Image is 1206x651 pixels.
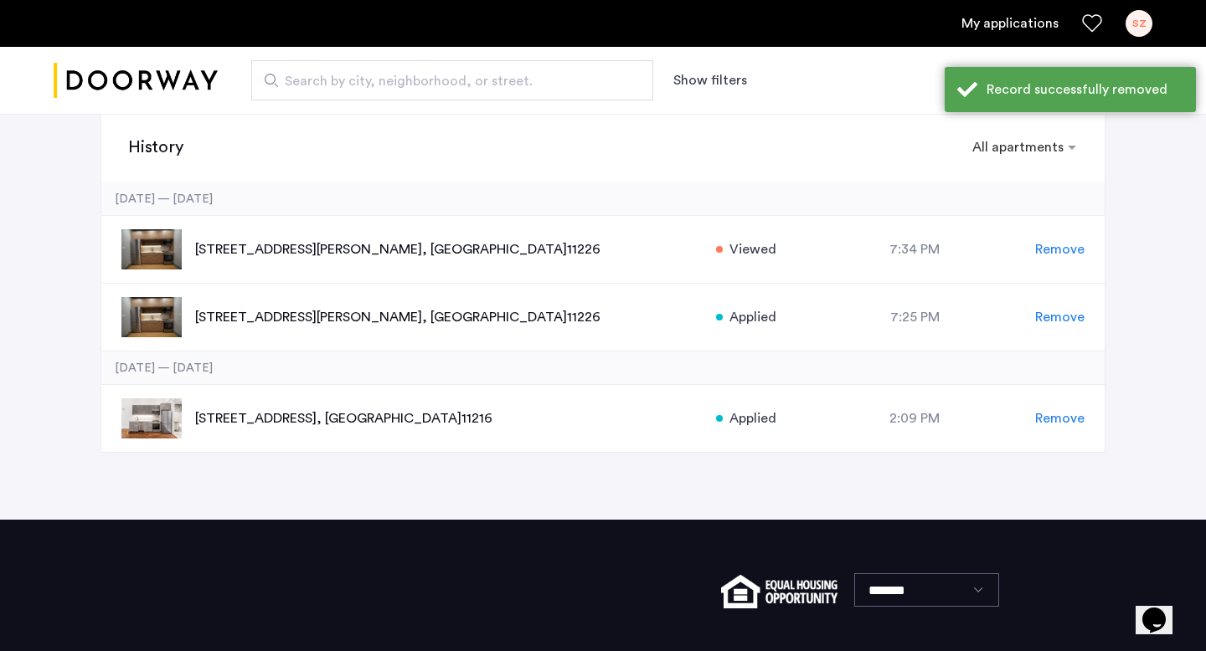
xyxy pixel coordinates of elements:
img: apartment [121,398,182,438]
p: [STREET_ADDRESS][PERSON_NAME] 11226 [195,307,698,327]
div: 2:09 PM [795,408,1036,428]
span: , [GEOGRAPHIC_DATA] [422,243,567,256]
img: apartment [121,297,182,337]
img: apartment [121,229,182,269]
span: Applied [729,307,776,327]
div: [DATE] — [DATE] [101,182,1105,216]
span: Viewed [729,239,776,259]
span: Applied [729,408,776,428]
select: Language select [854,573,999,607]
h3: History [128,136,183,159]
div: Record successfully removed [987,79,1183,100]
img: logo [54,49,218,112]
span: Search by city, neighborhood, or street. [285,71,606,91]
a: Cazamio logo [54,49,218,112]
button: Show or hide filters [673,70,747,90]
p: [STREET_ADDRESS][PERSON_NAME] 11226 [195,239,698,259]
div: 7:25 PM [795,307,1036,327]
div: [DATE] — [DATE] [101,351,1105,385]
input: Apartment Search [251,60,653,100]
div: SZ [1126,10,1152,37]
span: , [GEOGRAPHIC_DATA] [317,412,461,425]
a: My application [961,13,1059,33]
iframe: chat widget [1136,584,1189,634]
span: Remove [1035,307,1085,327]
div: 7:34 PM [795,239,1036,259]
span: Remove [1035,408,1085,428]
span: Remove [1035,239,1085,259]
a: Favorites [1082,13,1102,33]
img: equal-housing.png [721,575,837,608]
span: , [GEOGRAPHIC_DATA] [422,310,567,324]
p: [STREET_ADDRESS] 11216 [195,408,698,428]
